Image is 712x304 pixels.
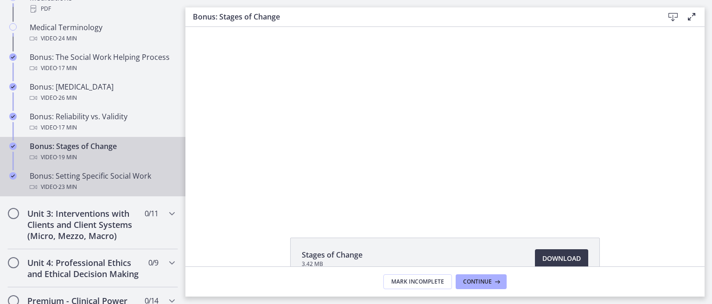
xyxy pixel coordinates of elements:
[456,274,507,289] button: Continue
[27,257,140,279] h2: Unit 4: Professional Ethics and Ethical Decision Making
[193,11,649,22] h3: Bonus: Stages of Change
[30,92,174,103] div: Video
[302,260,362,268] span: 3.42 MB
[30,33,174,44] div: Video
[145,208,158,219] span: 0 / 11
[30,111,174,133] div: Bonus: Reliability vs. Validity
[542,253,581,264] span: Download
[30,81,174,103] div: Bonus: [MEDICAL_DATA]
[30,52,174,74] div: Bonus: The Social Work Helping Process
[30,3,174,14] div: PDF
[30,181,174,193] div: Video
[535,249,588,268] a: Download
[9,172,17,180] i: Completed
[30,122,174,133] div: Video
[27,208,140,241] h2: Unit 3: Interventions with Clients and Client Systems (Micro, Mezzo, Macro)
[383,274,452,289] button: Mark Incomplete
[302,249,362,260] span: Stages of Change
[391,278,444,285] span: Mark Incomplete
[148,257,158,268] span: 0 / 9
[57,152,77,163] span: · 19 min
[9,53,17,61] i: Completed
[57,63,77,74] span: · 17 min
[57,181,77,193] span: · 23 min
[57,122,77,133] span: · 17 min
[9,113,17,120] i: Completed
[9,142,17,150] i: Completed
[30,152,174,163] div: Video
[30,63,174,74] div: Video
[30,170,174,193] div: Bonus: Setting Specific Social Work
[30,141,174,163] div: Bonus: Stages of Change
[463,278,492,285] span: Continue
[30,22,174,44] div: Medical Terminology
[9,83,17,91] i: Completed
[57,33,77,44] span: · 24 min
[185,27,705,216] iframe: Video Lesson
[57,92,77,103] span: · 26 min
